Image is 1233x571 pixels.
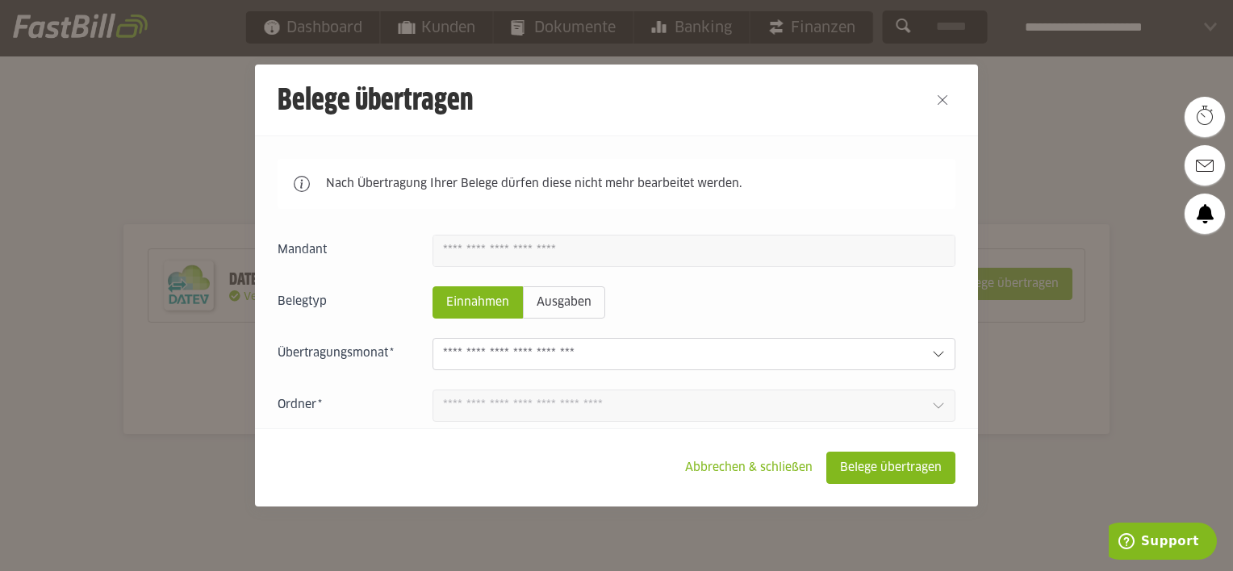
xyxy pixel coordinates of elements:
iframe: Öffnet ein Widget, in dem Sie weitere Informationen finden [1109,523,1217,563]
sl-radio-button: Einnahmen [433,286,523,319]
sl-button: Abbrechen & schließen [671,452,826,484]
sl-radio-button: Ausgaben [523,286,605,319]
sl-button: Belege übertragen [826,452,955,484]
